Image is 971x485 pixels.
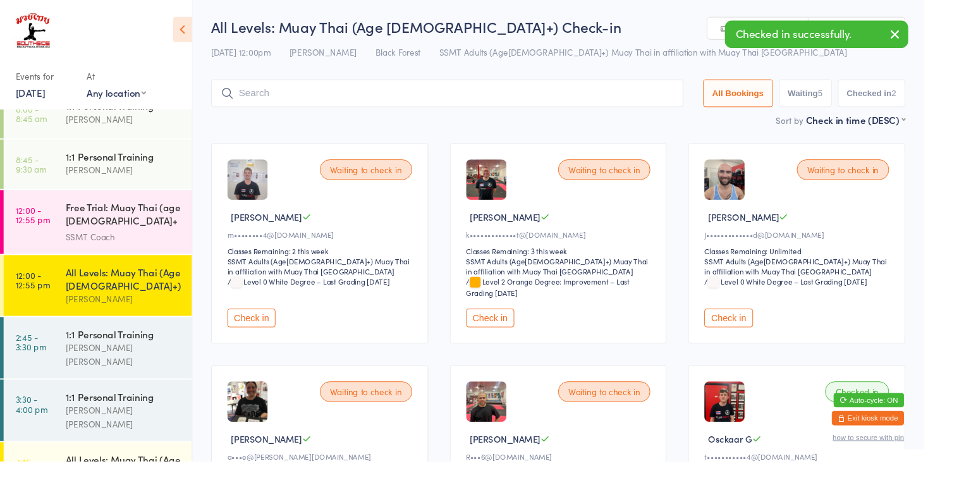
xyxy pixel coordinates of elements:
a: 12:00 -12:55 pmFree Trial: Muay Thai (age [DEMOGRAPHIC_DATA]+ years)SSMT Coach [4,200,202,267]
a: 8:45 -9:30 am1:1 Personal Training[PERSON_NAME] [4,147,202,199]
div: k•••••••••••••t@[DOMAIN_NAME] [490,241,688,252]
time: 12:00 - 12:55 pm [16,284,52,304]
span: [PERSON_NAME] [304,49,375,61]
time: 3:30 - 4:00 pm [16,415,50,435]
img: image1754559845.png [490,401,532,443]
div: Waiting to check in [336,401,433,422]
div: Any location [91,90,154,104]
div: Free Trial: Muay Thai (age [DEMOGRAPHIC_DATA]+ years) [69,211,191,242]
div: Classes Remaining: 3 this week [490,258,688,269]
button: Check in [740,324,791,344]
button: Check in [490,324,540,344]
button: Auto-cycle: ON [876,413,950,428]
div: [PERSON_NAME] [PERSON_NAME] [69,424,191,453]
img: image1740469440.png [490,168,532,210]
div: 1:1 Personal Training [69,157,191,171]
span: [PERSON_NAME] [243,221,317,235]
div: R•••6@[DOMAIN_NAME] [490,474,688,485]
div: Classes Remaining: 2 this week [239,258,437,269]
img: image1715225529.png [239,401,281,443]
span: [PERSON_NAME] [494,221,568,235]
div: 1:1 Personal Training [69,344,191,358]
div: At [91,70,154,90]
h2: All Levels: Muay Thai (Age [DEMOGRAPHIC_DATA]+) Check-in [222,18,951,39]
time: 2:45 - 3:30 pm [16,349,49,369]
span: [PERSON_NAME] [243,455,317,468]
a: 2:45 -3:30 pm1:1 Personal Training[PERSON_NAME] [PERSON_NAME] [4,333,202,398]
span: / Level 0 White Degree – Last Grading [DATE] [239,290,410,301]
span: [PERSON_NAME] [494,455,568,468]
div: J•••••••••••••d@[DOMAIN_NAME] [740,241,938,252]
div: Waiting to check in [587,401,683,422]
span: / Level 0 White Degree – Last Grading [DATE] [740,290,911,301]
img: image1756088648.png [239,168,281,210]
time: 12:00 - 12:55 pm [16,216,52,236]
button: Check in [239,324,290,344]
a: [DATE] [16,90,47,104]
div: a•••e@[PERSON_NAME][DOMAIN_NAME] [239,474,437,485]
div: Checked in [867,401,934,422]
a: 3:30 -4:00 pm1:1 Personal Training[PERSON_NAME] [PERSON_NAME] [4,399,202,464]
div: Check in time (DESC) [847,119,951,133]
div: m••••••••4@[DOMAIN_NAME] [239,241,437,252]
a: 12:00 -12:55 pmAll Levels: Muay Thai (Age [DEMOGRAPHIC_DATA]+)[PERSON_NAME] [4,268,202,332]
time: 8:00 - 8:45 am [16,109,49,130]
button: how to secure with pin [875,455,950,464]
div: Waiting to check in [336,168,433,189]
div: SSMT Adults (Age[DEMOGRAPHIC_DATA]+) Muay Thai in affiliation with Muay Thai [GEOGRAPHIC_DATA] [490,269,688,290]
a: 8:00 -8:45 am1:1 Personal Training[PERSON_NAME] [4,94,202,145]
div: t•••••••••••4@[DOMAIN_NAME] [740,474,938,485]
div: Events for [16,70,78,90]
div: Waiting to check in [838,168,934,189]
button: All Bookings [739,83,812,113]
div: SSMT Coach [69,242,191,256]
button: Exit kiosk mode [874,432,950,447]
div: [PERSON_NAME] [PERSON_NAME] [69,358,191,387]
img: image1738832013.png [740,401,783,443]
div: All Levels: Muay Thai (Age [DEMOGRAPHIC_DATA]+) [69,279,191,307]
div: [PERSON_NAME] [69,171,191,186]
div: 2 [937,93,942,103]
button: Checked in2 [881,83,952,113]
div: 5 [860,93,865,103]
span: Black Forest [394,49,442,61]
div: Waiting to check in [587,168,683,189]
img: Southside Muay Thai & Fitness [13,9,56,57]
span: [DATE] 12:00pm [222,49,284,61]
div: SSMT Adults (Age[DEMOGRAPHIC_DATA]+) Muay Thai in affiliation with Muay Thai [GEOGRAPHIC_DATA] [239,269,437,290]
input: Search [222,83,718,113]
div: SSMT Adults (Age[DEMOGRAPHIC_DATA]+) Muay Thai in affiliation with Muay Thai [GEOGRAPHIC_DATA] [740,269,938,290]
div: Classes Remaining: Unlimited [740,258,938,269]
button: Waiting5 [819,83,874,113]
span: Osckaar G [744,455,790,468]
div: Checked in successfully. [762,21,955,51]
img: image1750063492.png [740,168,783,210]
span: [PERSON_NAME] [744,221,819,235]
div: [PERSON_NAME] [69,118,191,133]
time: 8:45 - 9:30 am [16,163,49,183]
label: Sort by [815,120,845,133]
div: [PERSON_NAME] [69,307,191,321]
div: 1:1 Personal Training [69,410,191,424]
span: SSMT Adults (Age[DEMOGRAPHIC_DATA]+) Muay Thai in affiliation with Muay Thai [GEOGRAPHIC_DATA] [461,49,890,61]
